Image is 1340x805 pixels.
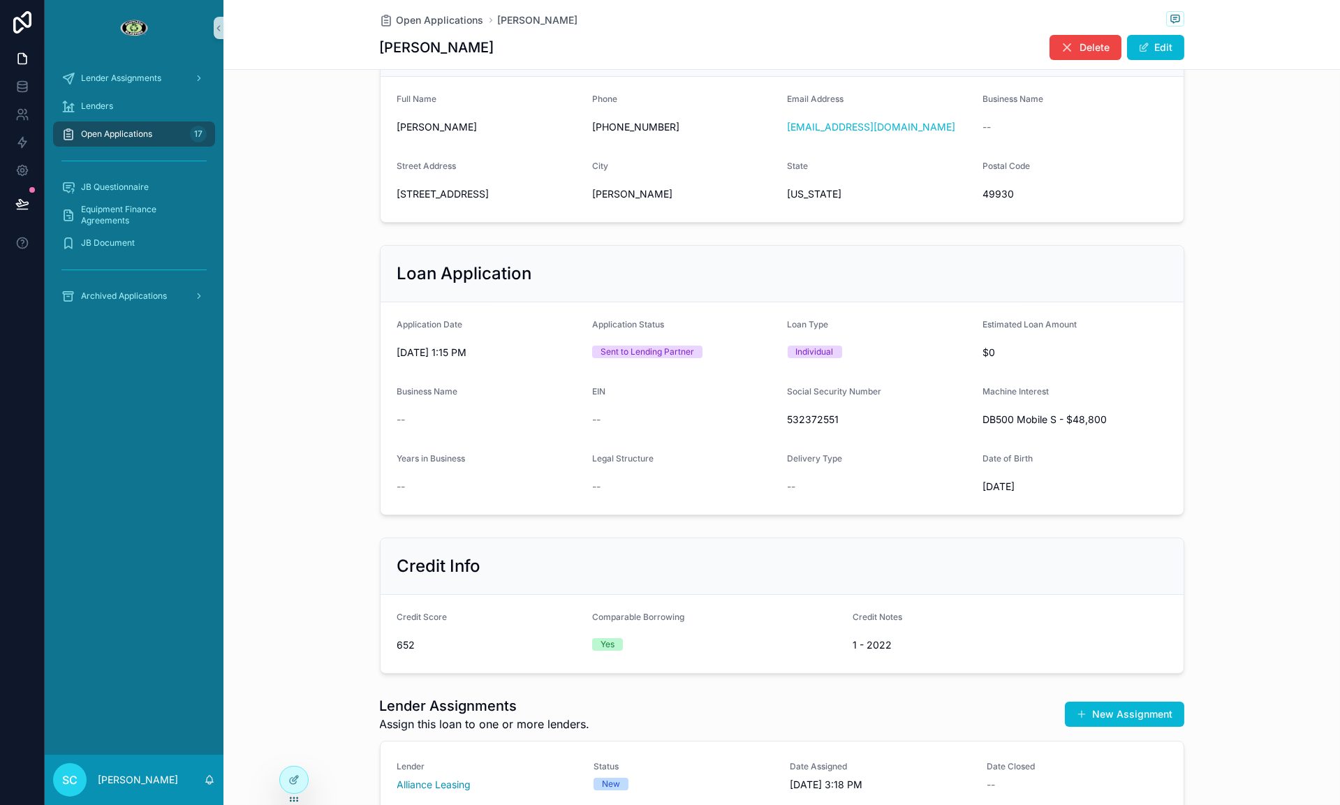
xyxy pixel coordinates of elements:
span: Date Assigned [790,761,971,772]
span: Postal Code [982,161,1030,171]
div: Yes [601,638,614,651]
span: [PERSON_NAME] [397,120,582,134]
span: Date of Birth [982,453,1033,464]
span: State [788,161,809,171]
span: -- [987,778,995,792]
span: Loan Type [788,319,829,330]
h2: Loan Application [397,263,532,285]
span: Open Applications [81,128,152,140]
span: Date Closed [987,761,1167,772]
span: Archived Applications [81,290,167,302]
span: JB Questionnaire [81,182,149,193]
span: Lender [397,761,577,772]
div: New [602,778,620,790]
a: Archived Applications [53,283,215,309]
span: Lender Assignments [81,73,161,84]
span: Lenders [81,101,113,112]
span: Legal Structure [592,453,654,464]
span: Estimated Loan Amount [982,319,1077,330]
a: JB Questionnaire [53,175,215,200]
span: -- [397,480,406,494]
span: Phone [592,94,617,104]
span: Assign this loan to one or more lenders. [380,716,590,732]
span: Status [594,761,774,772]
span: Open Applications [397,13,484,27]
span: -- [592,413,601,427]
div: Sent to Lending Partner [601,346,694,358]
span: DB500 Mobile S - $48,800 [982,413,1167,427]
span: Full Name [397,94,437,104]
button: New Assignment [1065,702,1184,727]
a: [EMAIL_ADDRESS][DOMAIN_NAME] [788,120,956,134]
button: Edit [1127,35,1184,60]
span: -- [592,480,601,494]
span: EIN [592,386,605,397]
span: 532372551 [788,413,972,427]
span: Credit Notes [853,612,902,622]
span: -- [982,120,991,134]
span: Delivery Type [788,453,843,464]
div: 17 [190,126,207,142]
a: [PERSON_NAME] [498,13,578,27]
span: 1 - 2022 [853,638,1102,652]
span: Comparable Borrowing [592,612,684,622]
span: SC [62,771,78,788]
span: Credit Score [397,612,448,622]
span: [PHONE_NUMBER] [592,120,776,134]
span: [STREET_ADDRESS] [397,187,582,201]
span: Years in Business [397,453,466,464]
a: Lenders [53,94,215,119]
button: Delete [1050,35,1121,60]
div: Individual [796,346,834,358]
span: City [592,161,608,171]
img: App logo [119,17,148,39]
span: [PERSON_NAME] [592,187,776,201]
span: -- [788,480,796,494]
h1: [PERSON_NAME] [380,38,494,57]
span: Application Status [592,319,664,330]
span: -- [397,413,406,427]
span: Machine Interest [982,386,1049,397]
span: JB Document [81,237,135,249]
h1: Lender Assignments [380,696,590,716]
span: $0 [982,346,1167,360]
span: Equipment Finance Agreements [81,204,201,226]
p: [PERSON_NAME] [98,773,178,787]
span: [DATE] 3:18 PM [790,778,971,792]
div: scrollable content [45,56,223,327]
span: 49930 [982,187,1167,201]
a: Alliance Leasing [397,778,471,792]
a: Lender Assignments [53,66,215,91]
span: Delete [1080,40,1110,54]
a: Open Applications17 [53,121,215,147]
a: JB Document [53,230,215,256]
span: Social Security Number [788,386,882,397]
span: Application Date [397,319,463,330]
span: [DATE] 1:15 PM [397,346,582,360]
span: [US_STATE] [788,187,972,201]
a: Equipment Finance Agreements [53,202,215,228]
span: Email Address [788,94,844,104]
a: Open Applications [380,13,484,27]
span: Business Name [982,94,1043,104]
span: Street Address [397,161,457,171]
span: Business Name [397,386,458,397]
span: [DATE] [982,480,1167,494]
span: 652 [397,638,582,652]
h2: Credit Info [397,555,481,577]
